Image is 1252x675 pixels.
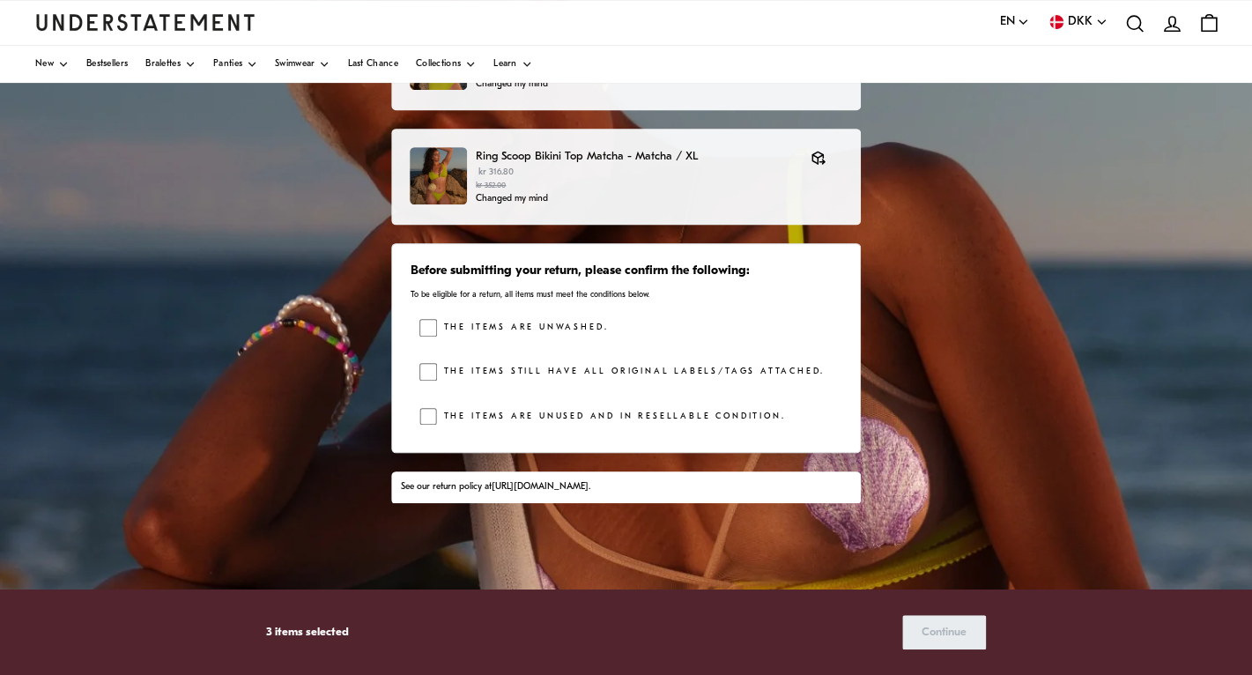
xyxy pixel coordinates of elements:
a: Bralettes [145,46,196,83]
p: To be eligible for a return, all items must meet the conditions below. [411,289,841,300]
span: Last Chance [347,60,397,69]
h3: Before submitting your return, please confirm the following: [411,263,841,280]
span: Learn [493,60,517,69]
strike: kr 352.00 [476,182,506,189]
a: Understatement Homepage [35,14,256,30]
a: Bestsellers [86,46,128,83]
p: kr 316.80 [476,166,793,192]
a: [URL][DOMAIN_NAME] [491,482,588,492]
span: Swimwear [275,60,315,69]
button: DKK [1047,12,1108,32]
label: The items are unused and in resellable condition. [437,408,785,426]
a: Learn [493,46,532,83]
p: Ring Scoop Bikini Top Matcha - Matcha / XL [476,147,793,166]
span: DKK [1068,12,1093,32]
span: Bestsellers [86,60,128,69]
a: Collections [416,46,476,83]
label: The items still have all original labels/tags attached. [437,363,825,381]
p: Changed my mind [476,192,793,206]
span: New [35,60,54,69]
p: Changed my mind [476,78,793,92]
button: EN [999,12,1029,32]
div: See our return policy at . [400,480,851,494]
span: Bralettes [145,60,181,69]
span: Panties [213,60,242,69]
span: EN [999,12,1014,32]
label: The items are unwashed. [437,319,608,337]
a: Last Chance [347,46,397,83]
span: Collections [416,60,461,69]
img: 261_c58839cc-d909-40ff-8356-73f364c0ee4f.jpg [410,147,467,204]
a: Panties [213,46,257,83]
a: Swimwear [275,46,330,83]
a: New [35,46,69,83]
